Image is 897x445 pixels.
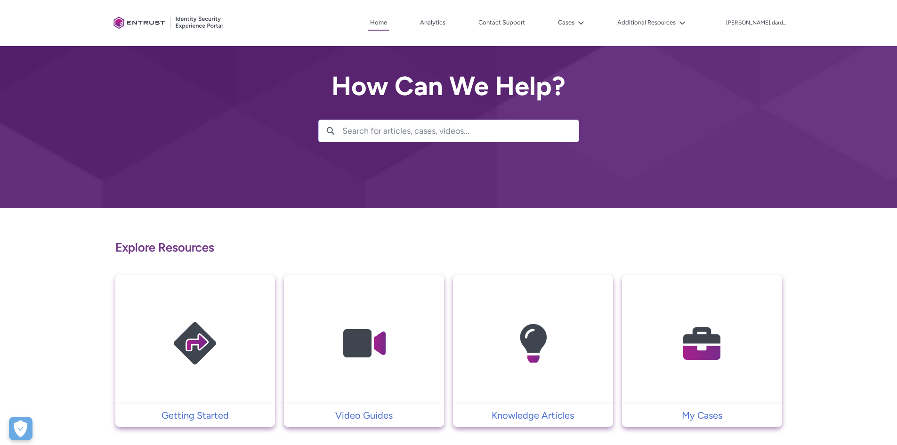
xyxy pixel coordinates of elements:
[115,408,275,422] a: Getting Started
[319,293,409,394] img: Video Guides
[120,408,271,422] p: Getting Started
[418,16,448,30] a: Analytics, opens in new tab
[556,16,587,30] button: Cases
[627,408,777,422] p: My Cases
[458,408,608,422] p: Knowledge Articles
[284,408,444,422] a: Video Guides
[319,120,342,142] button: Search
[726,17,788,27] button: User Profile dimitrios.dardoumas 1
[289,408,439,422] p: Video Guides
[368,16,389,31] a: Home
[726,20,787,26] p: [PERSON_NAME].dardoumas 1
[453,408,613,422] a: Knowledge Articles
[488,293,578,394] img: Knowledge Articles
[476,16,527,30] a: Contact Support
[657,293,747,394] img: My Cases
[9,417,32,440] div: Cookie Preferences
[615,16,688,30] button: Additional Resources
[622,408,782,422] a: My Cases
[115,239,782,257] p: Explore Resources
[9,417,32,440] button: Open Preferences
[150,293,240,394] img: Getting Started
[318,72,579,101] h2: How Can We Help?
[342,120,579,142] input: Search for articles, cases, videos...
